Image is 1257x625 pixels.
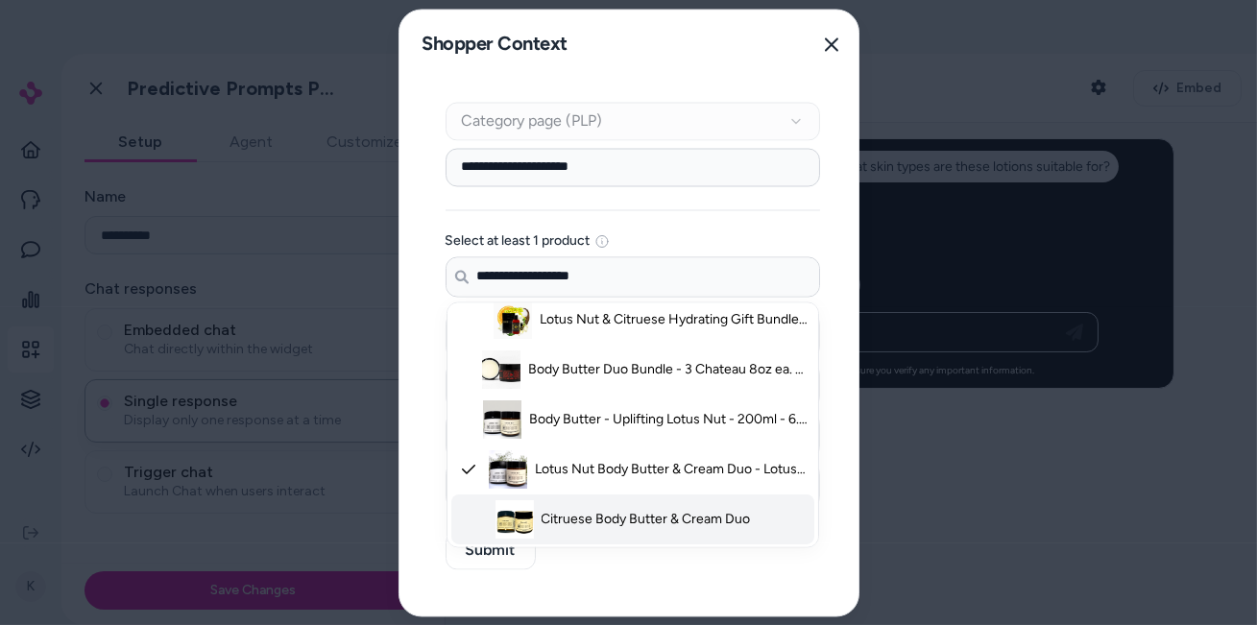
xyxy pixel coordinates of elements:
span: Lotus Nut & Citruese Hydrating Gift Bundle Trio [540,309,809,328]
label: Select at least 1 product [446,234,591,248]
span: Lotus Nut Body Butter & Cream Duo - Lotus Nut 3.4 oz x 2 [535,459,809,478]
span: Citruese Body Butter & Cream Duo [542,509,751,528]
img: Body Butter - Uplifting Lotus Nut - 200ml - 6.8 fl oz Body Butter & Cream Duo [483,399,521,438]
span: Body Butter Duo Bundle - 3 Chateau 8oz ea. - Creamy - Citrus - Cedarwood - Musk [528,359,809,378]
button: Submit [446,531,536,569]
span: Body Butter - Uplifting Lotus Nut - 200ml - 6.8 fl oz Body Butter & Cream Duo [529,409,809,428]
img: Lotus Nut Body Butter & Cream Duo - Lotus Nut 3.4 oz x 2 [489,449,527,488]
img: Body Butter Duo Bundle - 3 Chateau 8oz ea. - Creamy - Citrus - Cedarwood - Musk [482,349,520,388]
h2: Shopper Context [415,25,568,64]
img: Lotus Nut & Citruese Hydrating Gift Bundle Trio [494,300,532,338]
img: Citruese Body Butter & Cream Duo [496,499,534,538]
